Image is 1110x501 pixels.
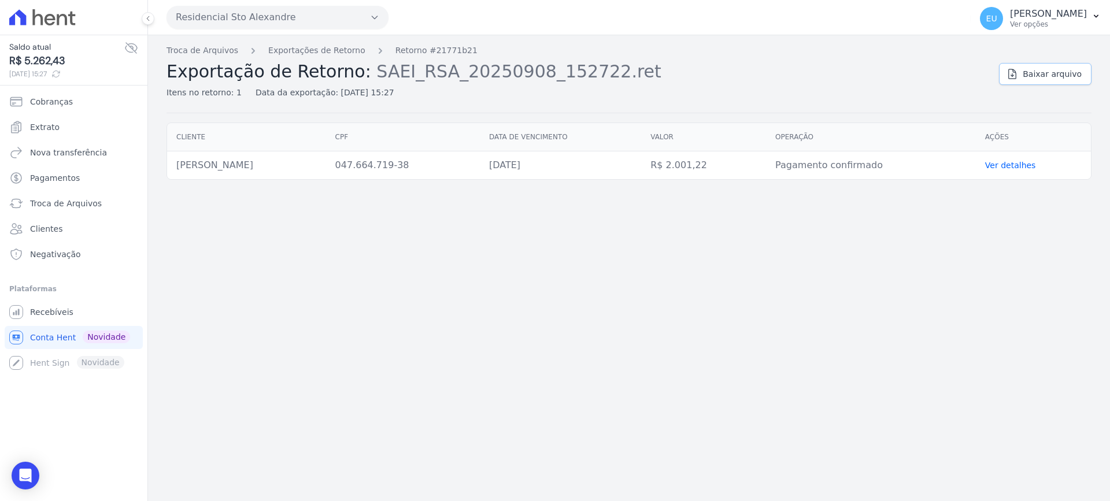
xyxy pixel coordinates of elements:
[12,462,39,489] div: Open Intercom Messenger
[9,282,138,296] div: Plataformas
[999,63,1091,85] a: Baixar arquivo
[167,123,326,151] th: Cliente
[30,121,60,133] span: Extrato
[30,306,73,318] span: Recebíveis
[166,87,242,99] div: Itens no retorno: 1
[5,192,143,215] a: Troca de Arquivos
[5,116,143,139] a: Extrato
[9,69,124,79] span: [DATE] 15:27
[166,44,990,57] nav: Breadcrumb
[5,90,143,113] a: Cobranças
[971,2,1110,35] button: EU [PERSON_NAME] Ver opções
[9,53,124,69] span: R$ 5.262,43
[30,198,102,209] span: Troca de Arquivos
[83,331,130,343] span: Novidade
[5,300,143,324] a: Recebíveis
[166,61,371,81] span: Exportação de Retorno:
[1010,20,1087,29] p: Ver opções
[766,123,976,151] th: Operação
[986,14,997,23] span: EU
[30,96,73,107] span: Cobranças
[30,223,62,235] span: Clientes
[30,332,76,343] span: Conta Hent
[480,151,641,180] td: [DATE]
[268,44,365,57] a: Exportações de Retorno
[766,151,976,180] td: Pagamento confirmado
[5,166,143,190] a: Pagamentos
[480,123,641,151] th: Data de vencimento
[9,41,124,53] span: Saldo atual
[30,248,81,260] span: Negativação
[5,326,143,349] a: Conta Hent Novidade
[376,60,661,81] span: SAEI_RSA_20250908_152722.ret
[166,44,238,57] a: Troca de Arquivos
[326,151,480,180] td: 047.664.719-38
[9,90,138,374] nav: Sidebar
[256,87,394,99] div: Data da exportação: [DATE] 15:27
[326,123,480,151] th: CPF
[1023,68,1082,80] span: Baixar arquivo
[395,44,478,57] a: Retorno #21771b21
[30,147,107,158] span: Nova transferência
[641,151,766,180] td: R$ 2.001,22
[5,217,143,240] a: Clientes
[1010,8,1087,20] p: [PERSON_NAME]
[976,123,1091,151] th: Ações
[5,141,143,164] a: Nova transferência
[985,161,1036,170] a: Ver detalhes
[30,172,80,184] span: Pagamentos
[166,6,388,29] button: Residencial Sto Alexandre
[167,151,326,180] td: [PERSON_NAME]
[5,243,143,266] a: Negativação
[641,123,766,151] th: Valor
